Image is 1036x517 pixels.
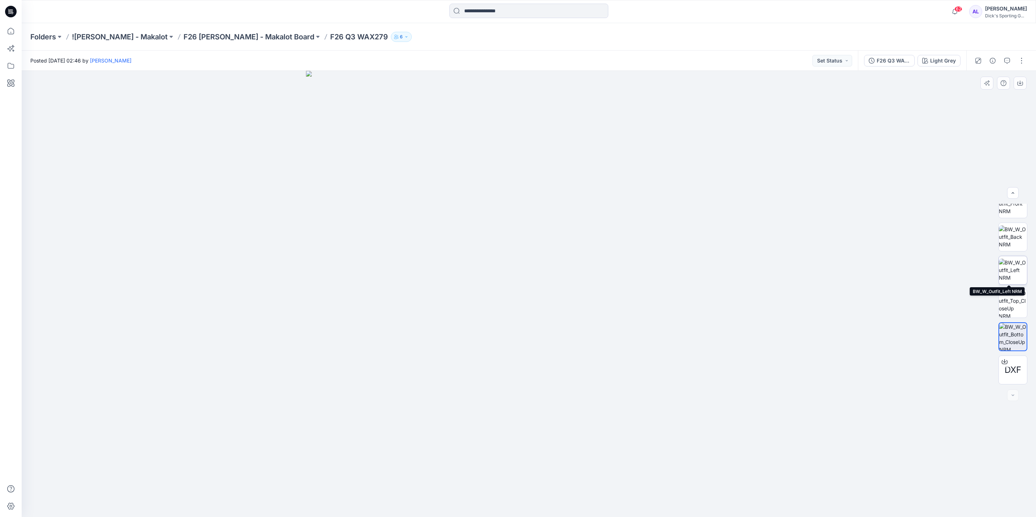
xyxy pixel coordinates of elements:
a: [PERSON_NAME] [90,57,131,64]
button: Light Grey [918,55,961,66]
img: eyJhbGciOiJIUzI1NiIsImtpZCI6IjAiLCJzbHQiOiJzZXMiLCJ0eXAiOiJKV1QifQ.eyJkYXRhIjp7InR5cGUiOiJzdG9yYW... [306,71,752,517]
div: [PERSON_NAME] [985,4,1027,13]
p: F26 Q3 WAX279 [330,32,388,42]
div: Light Grey [930,57,956,65]
span: DXF [1005,363,1021,376]
p: 6 [400,33,403,41]
div: Dick's Sporting G... [985,13,1027,18]
a: Folders [30,32,56,42]
a: F26 [PERSON_NAME] - Makalot Board [184,32,314,42]
span: 62 [954,6,962,12]
button: 6 [391,32,412,42]
span: Posted [DATE] 02:46 by [30,57,131,64]
img: BW_W_Outfit_Top_CloseUp NRM [999,289,1027,318]
button: F26 Q3 WAX279 PROTO1_250917 [864,55,915,66]
img: BW_W_Outfit_Front NRM [999,192,1027,215]
img: BW_W_Outfit_Bottom_CloseUp NRM [999,323,1027,350]
img: BW_W_Outfit_Left NRM [999,259,1027,281]
button: Details [987,55,998,66]
a: ![PERSON_NAME] - Makalot [72,32,168,42]
div: AL [969,5,982,18]
img: BW_W_Outfit_Back NRM [999,225,1027,248]
div: F26 Q3 WAX279 PROTO1_250917 [877,57,910,65]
